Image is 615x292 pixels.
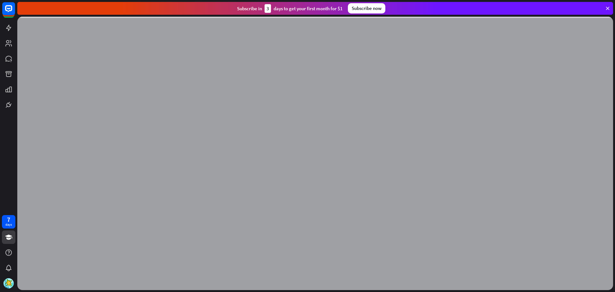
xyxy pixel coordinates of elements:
[265,4,271,13] div: 3
[348,3,385,13] div: Subscribe now
[7,217,10,222] div: 7
[237,4,343,13] div: Subscribe in days to get your first month for $1
[5,222,12,227] div: days
[2,215,15,229] a: 7 days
